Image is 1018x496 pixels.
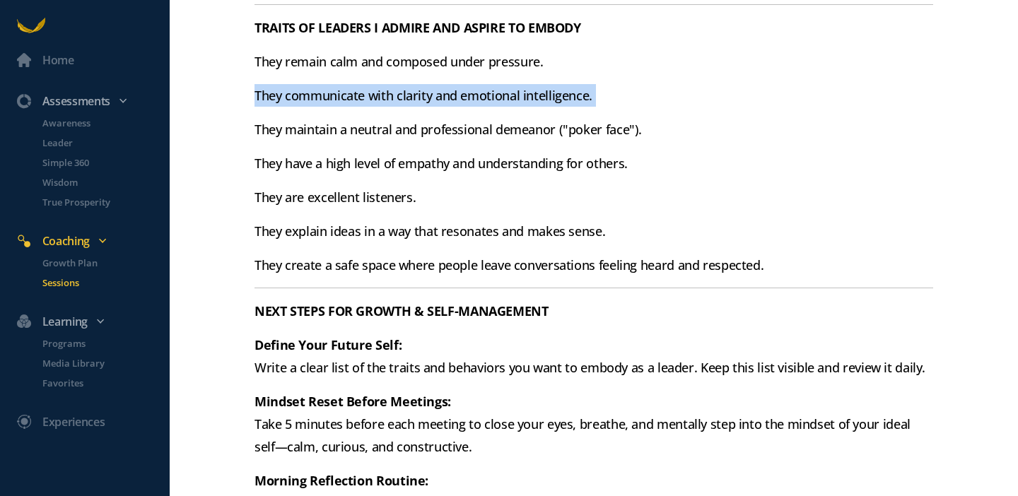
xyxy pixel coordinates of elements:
p: Sessions [42,276,167,290]
a: Awareness [25,116,170,130]
strong: Mindset Reset Before Meetings: [255,393,451,410]
a: Growth Plan [25,256,170,270]
a: True Prosperity [25,195,170,209]
p: Growth Plan [42,256,167,270]
p: True Prosperity [42,195,167,209]
div: Learning [8,312,175,331]
p: They maintain a neutral and professional demeanor ("poker face"). [255,118,933,141]
p: Wisdom [42,175,167,189]
p: They remain calm and composed under pressure. [255,50,933,73]
div: Assessments [8,92,175,110]
a: Wisdom [25,175,170,189]
a: Leader [25,136,170,150]
p: Write a clear list of the traits and behaviors you want to embody as a leader. Keep this list vis... [255,333,933,379]
p: Leader [42,136,167,150]
p: Media Library [42,356,167,370]
a: Simple 360 [25,155,170,170]
a: Favorites [25,376,170,390]
div: Home [42,51,74,69]
p: Programs [42,336,167,350]
p: They communicate with clarity and emotional intelligence. [255,84,933,107]
p: Take 5 minutes before each meeting to close your eyes, breathe, and mentally step into the mindse... [255,390,933,458]
p: Simple 360 [42,155,167,170]
p: They create a safe space where people leave conversations feeling heard and respected. [255,254,933,276]
p: They explain ideas in a way that resonates and makes sense. [255,220,933,242]
p: They have a high level of empathy and understanding for others. [255,152,933,175]
p: Favorites [42,376,167,390]
a: Programs [25,336,170,350]
div: Experiences [42,413,105,431]
div: Coaching [8,232,175,250]
strong: TRAITS OF LEADERS I ADMIRE AND ASPIRE TO EMBODY [255,19,581,36]
strong: Define Your Future Self: [255,336,402,353]
a: Sessions [25,276,170,290]
p: Awareness [42,116,167,130]
strong: NEXT STEPS FOR GROWTH & SELF-MANAGEMENT [255,302,549,319]
a: Media Library [25,356,170,370]
strong: Morning Reflection Routine: [255,472,428,489]
p: They are excellent listeners. [255,186,933,208]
